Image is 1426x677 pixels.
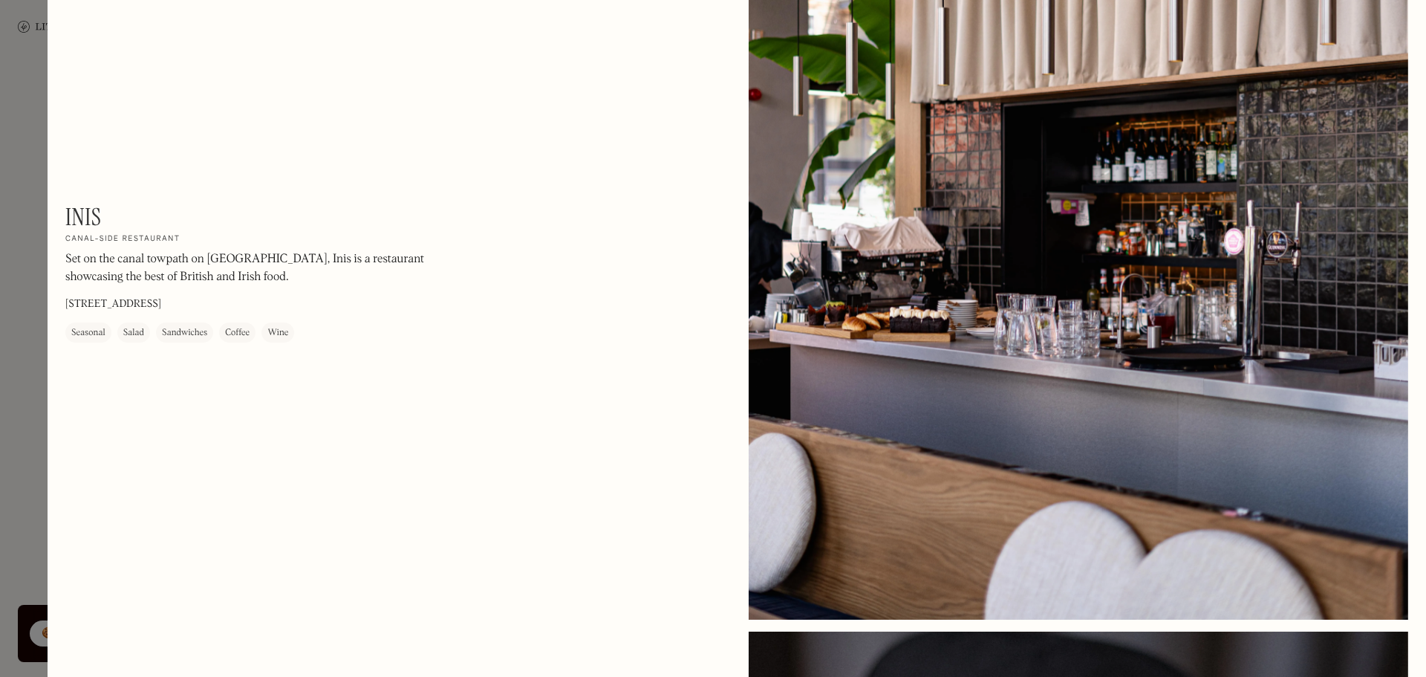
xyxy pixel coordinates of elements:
h2: Canal-side restaurant [65,235,180,245]
div: Seasonal [71,326,105,341]
div: Salad [123,326,144,341]
div: Sandwiches [162,326,207,341]
div: Wine [267,326,288,341]
p: [STREET_ADDRESS] [65,297,161,313]
p: Set on the canal towpath on [GEOGRAPHIC_DATA], Inis is a restaurant showcasing the best of Britis... [65,251,466,287]
h1: Inis [65,203,101,231]
div: Coffee [225,326,250,341]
